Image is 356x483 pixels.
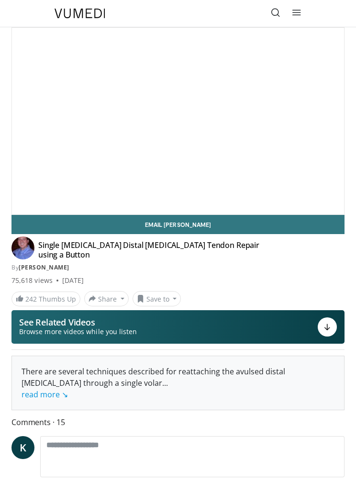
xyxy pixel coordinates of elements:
[19,263,69,271] a: [PERSON_NAME]
[11,263,345,272] div: By
[25,294,37,303] span: 242
[11,276,53,285] span: 75,618 views
[11,292,80,306] a: 242 Thumbs Up
[133,291,181,306] button: Save to
[22,366,334,400] div: There are several techniques described for reattaching the avulsed distal [MEDICAL_DATA] through ...
[19,317,137,327] p: See Related Videos
[11,310,345,344] button: See Related Videos Browse more videos while you listen
[62,276,84,285] div: [DATE]
[22,389,68,400] a: read more ↘
[19,327,137,337] span: Browse more videos while you listen
[11,416,345,428] span: Comments 15
[11,436,34,459] a: K
[84,291,129,306] button: Share
[12,28,344,214] video-js: Video Player
[11,236,34,259] img: Avatar
[22,378,168,400] span: ...
[11,215,345,234] a: Email [PERSON_NAME]
[55,9,105,18] img: VuMedi Logo
[38,240,274,259] h4: Single [MEDICAL_DATA] Distal [MEDICAL_DATA] Tendon Repair using a Button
